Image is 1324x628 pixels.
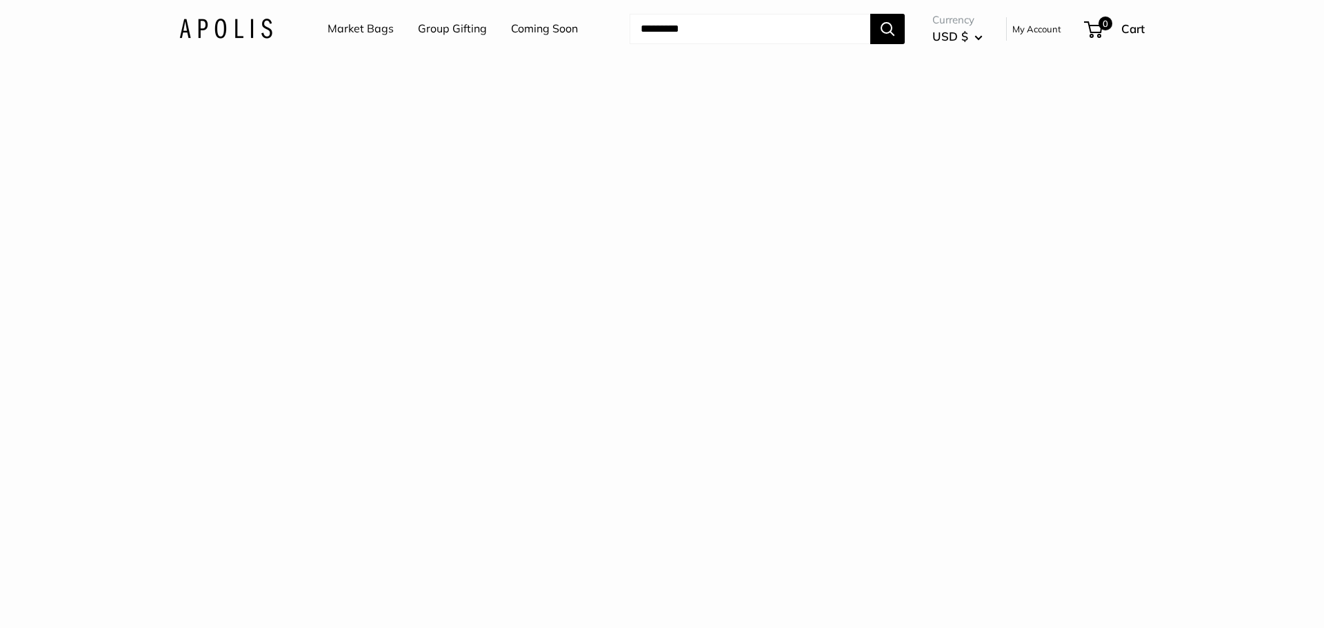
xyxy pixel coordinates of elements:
[179,19,272,39] img: Apolis
[630,14,870,44] input: Search...
[932,10,983,30] span: Currency
[870,14,905,44] button: Search
[932,26,983,48] button: USD $
[932,29,968,43] span: USD $
[418,19,487,39] a: Group Gifting
[328,19,394,39] a: Market Bags
[511,19,578,39] a: Coming Soon
[1012,21,1061,37] a: My Account
[1085,18,1145,40] a: 0 Cart
[1099,17,1112,30] span: 0
[1121,21,1145,36] span: Cart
